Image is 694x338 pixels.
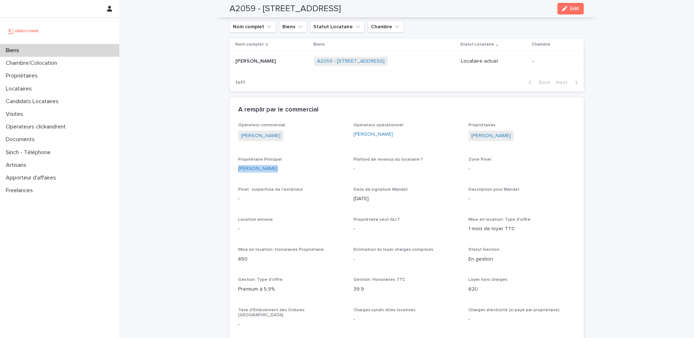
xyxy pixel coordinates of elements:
span: Location annexe [238,217,273,222]
p: - [468,195,575,203]
p: 39.9 [354,286,460,293]
p: Chambre [532,41,551,48]
a: [PERSON_NAME] [241,132,280,140]
p: Chambre/Colocation [3,60,63,67]
p: [PERSON_NAME] [235,57,277,64]
button: Next [553,79,584,86]
img: UCB0brd3T0yccxBKYDjQ [6,24,41,38]
button: Back [523,79,553,86]
span: Statut Gestion [468,248,500,252]
p: Artisans [3,162,32,169]
p: - [468,165,575,173]
p: - [238,321,345,328]
p: - [468,316,575,323]
span: Next [556,80,572,85]
span: Gestion: Honoraires TTC [354,278,405,282]
p: Nom complet [235,41,264,48]
span: Opérateur commercial [238,123,285,127]
p: Candidats Locataires [3,98,64,105]
button: Edit [557,3,584,14]
h2: A2059 - [STREET_ADDRESS] [230,4,341,14]
button: Statut Locataire [310,21,365,33]
a: [PERSON_NAME] [354,131,393,138]
p: 620 [468,286,575,293]
span: Gestion: Type d'offre [238,278,283,282]
p: - [238,225,345,233]
p: Operateurs clickandrent [3,123,72,130]
span: Pinel : surperficie de l'extérieur [238,187,303,192]
p: - [354,255,460,263]
p: - [354,316,460,323]
p: Documents [3,136,40,143]
span: Edit [570,6,579,11]
p: Freelances [3,187,39,194]
p: - [354,225,460,233]
p: 1 of 1 [230,74,251,92]
span: Opérateur opérationnel [354,123,403,127]
p: Sinch - Téléphone [3,149,56,156]
span: Mise en location: Honoraires Propriétaire [238,248,324,252]
p: Propriétaires [3,72,43,79]
p: 650 [238,255,345,263]
span: Zone Pinel [468,157,491,162]
span: Date de signature Mandat [354,187,408,192]
span: Estimation du loyer charges comprises [354,248,433,252]
p: Locataires [3,85,38,92]
p: 1 mois de loyer TTC [468,225,575,233]
span: Mise en location: Type d'offre [468,217,531,222]
p: - [532,58,572,64]
p: En gestion [468,255,575,263]
tr: [PERSON_NAME][PERSON_NAME] A2059 - [STREET_ADDRESS] Locataire actuel- [230,51,584,72]
span: Description pour Mandat [468,187,519,192]
button: Chambre [368,21,404,33]
span: Charges électricité (si payé par propriétaire) [468,308,560,312]
span: Plafond de revenus du locataire ? [354,157,423,162]
span: Taxe d'Enlèvement des Ordures [GEOGRAPHIC_DATA] [238,308,305,317]
span: Propriétaire Principal [238,157,282,162]
span: Loyer hors charges [468,278,507,282]
p: Apporteur d'affaires [3,174,62,181]
p: Biens [313,41,325,48]
p: Locataire actuel [461,58,527,64]
span: Propriétaires [468,123,496,127]
p: Visites [3,111,29,118]
h2: A remplir par le commercial [238,106,318,114]
span: Charges syndic dites locatives [354,308,416,312]
p: [DATE] [354,195,460,203]
p: - [238,195,345,203]
p: Biens [3,47,25,54]
a: [PERSON_NAME] [471,132,511,140]
button: Nom complet [230,21,276,33]
button: Biens [279,21,307,33]
p: - [354,165,460,173]
p: Premium à 5,9% [238,286,345,293]
p: Statut Locataire [460,41,494,48]
a: A2059 - [STREET_ADDRESS] [317,58,385,64]
a: [PERSON_NAME] [238,165,278,173]
span: Back [535,80,550,85]
span: Propriétaire veut GLI ? [354,217,400,222]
